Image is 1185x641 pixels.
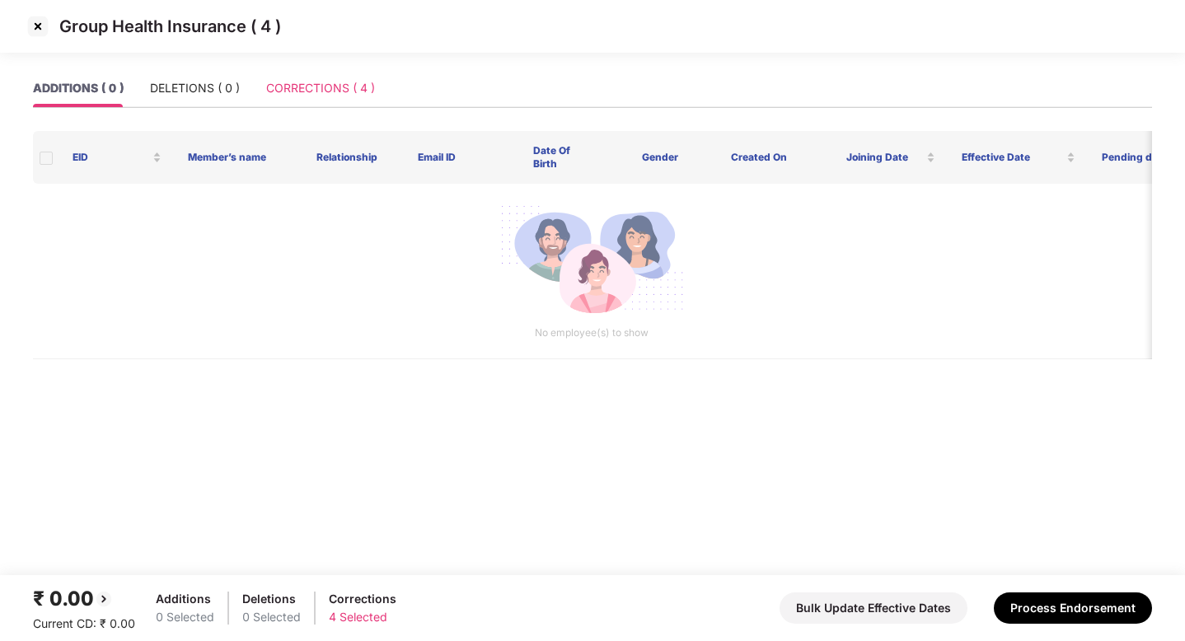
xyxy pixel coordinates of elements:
p: Group Health Insurance ( 4 ) [59,16,281,36]
button: Bulk Update Effective Dates [780,592,967,624]
div: Deletions [242,590,301,608]
img: svg+xml;base64,PHN2ZyB4bWxucz0iaHR0cDovL3d3dy53My5vcmcvMjAwMC9zdmciIGlkPSJNdWx0aXBsZV9lbXBsb3llZS... [499,197,684,325]
span: Current CD: ₹ 0.00 [33,616,135,630]
th: EID [59,131,175,184]
div: 0 Selected [156,608,214,626]
th: Relationship [290,131,405,184]
div: ₹ 0.00 [33,583,135,615]
div: ADDITIONS ( 0 ) [33,79,124,97]
div: Corrections [329,590,396,608]
th: Date Of Birth [520,131,602,184]
span: EID [73,151,149,164]
div: 0 Selected [242,608,301,626]
button: Process Endorsement [994,592,1152,624]
div: 4 Selected [329,608,396,626]
span: Joining Date [846,151,923,164]
span: Effective Date [962,151,1063,164]
p: No employee(s) to show [46,325,1137,341]
div: DELETIONS ( 0 ) [150,79,240,97]
th: Member’s name [175,131,290,184]
th: Created On [718,131,833,184]
div: CORRECTIONS ( 4 ) [266,79,375,97]
th: Gender [602,131,718,184]
th: Joining Date [833,131,948,184]
img: svg+xml;base64,PHN2ZyBpZD0iQmFjay0yMHgyMCIgeG1sbnM9Imh0dHA6Ly93d3cudzMub3JnLzIwMDAvc3ZnIiB3aWR0aD... [94,589,114,609]
th: Email ID [405,131,520,184]
div: Additions [156,590,214,608]
th: Effective Date [948,131,1089,184]
img: svg+xml;base64,PHN2ZyBpZD0iQ3Jvc3MtMzJ4MzIiIHhtbG5zPSJodHRwOi8vd3d3LnczLm9yZy8yMDAwL3N2ZyIgd2lkdG... [25,13,51,40]
span: Pending days [1102,151,1178,164]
